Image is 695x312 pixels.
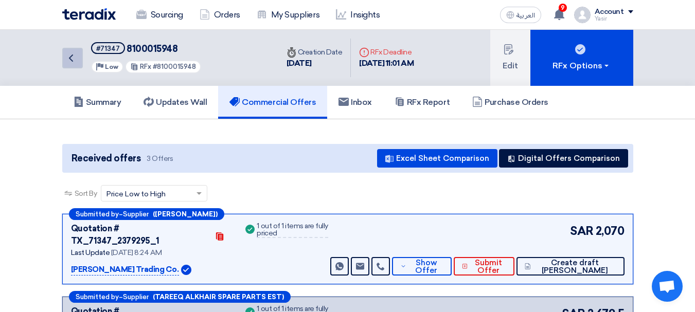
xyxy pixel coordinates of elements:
[181,265,191,275] img: Verified Account
[652,271,683,302] div: Open chat
[71,223,209,247] div: Quotation # TX_71347_2379295_1
[516,12,535,19] span: العربية
[140,63,151,70] span: RFx
[106,189,166,199] span: Price Low to High
[530,30,633,86] button: RFx Options
[76,211,119,217] span: Submitted by
[574,7,591,23] img: profile_test.png
[62,86,133,119] a: Summary
[595,8,624,16] div: Account
[72,152,141,166] span: Received offers
[128,4,191,26] a: Sourcing
[338,97,372,107] h5: Inbox
[71,248,110,257] span: Last Update
[248,4,328,26] a: My Suppliers
[111,248,162,257] span: [DATE] 8:24 AM
[153,293,284,300] b: (TAREEQ ALKHAIR SPARE PARTS EST)
[500,7,541,23] button: العربية
[499,149,628,168] button: Digital Offers Comparison
[395,97,450,107] h5: RFx Report
[105,63,118,70] span: Low
[553,60,611,72] div: RFx Options
[153,211,218,217] b: ([PERSON_NAME])
[62,8,116,20] img: Teradix logo
[71,264,179,276] p: [PERSON_NAME] Trading Co.
[516,257,624,276] button: Create draft [PERSON_NAME]
[461,86,560,119] a: Purchase Orders
[409,259,443,274] span: Show Offer
[328,4,388,26] a: Insights
[147,154,173,163] span: 3 Offers
[359,58,414,69] div: [DATE] 11:01 AM
[91,42,202,55] h5: 8100015948
[383,86,461,119] a: RFx Report
[191,4,248,26] a: Orders
[76,293,119,300] span: Submitted by
[127,43,177,54] span: 8100015948
[75,188,97,199] span: Sort By
[153,63,196,70] span: #8100015948
[490,30,530,86] button: Edit
[132,86,218,119] a: Updates Wall
[96,45,120,52] div: #71347
[454,257,515,276] button: Submit Offer
[69,291,291,303] div: –
[287,47,343,58] div: Creation Date
[123,293,149,300] span: Supplier
[218,86,327,119] a: Commercial Offers
[287,58,343,69] div: [DATE]
[377,149,497,168] button: Excel Sheet Comparison
[533,259,616,274] span: Create draft [PERSON_NAME]
[570,223,594,240] span: SAR
[74,97,121,107] h5: Summary
[595,16,633,22] div: Yasir
[596,223,625,240] span: 2,070
[123,211,149,217] span: Supplier
[559,4,567,12] span: 9
[229,97,316,107] h5: Commercial Offers
[69,208,224,220] div: –
[327,86,383,119] a: Inbox
[470,259,506,274] span: Submit Offer
[359,47,414,58] div: RFx Deadline
[257,223,328,238] div: 1 out of 1 items are fully priced
[472,97,548,107] h5: Purchase Orders
[144,97,207,107] h5: Updates Wall
[392,257,451,276] button: Show Offer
